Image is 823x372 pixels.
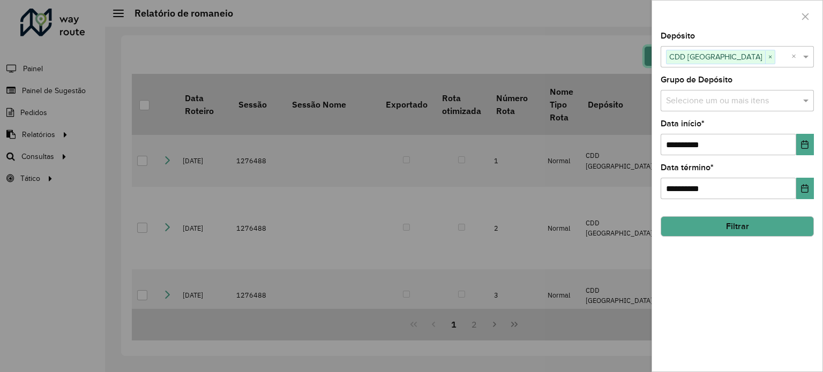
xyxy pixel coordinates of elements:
[667,50,765,63] span: CDD [GEOGRAPHIC_DATA]
[661,216,814,237] button: Filtrar
[796,178,814,199] button: Choose Date
[661,73,732,86] label: Grupo de Depósito
[796,134,814,155] button: Choose Date
[661,117,705,130] label: Data início
[661,161,714,174] label: Data término
[661,29,695,42] label: Depósito
[765,51,775,64] span: ×
[791,50,800,63] span: Clear all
